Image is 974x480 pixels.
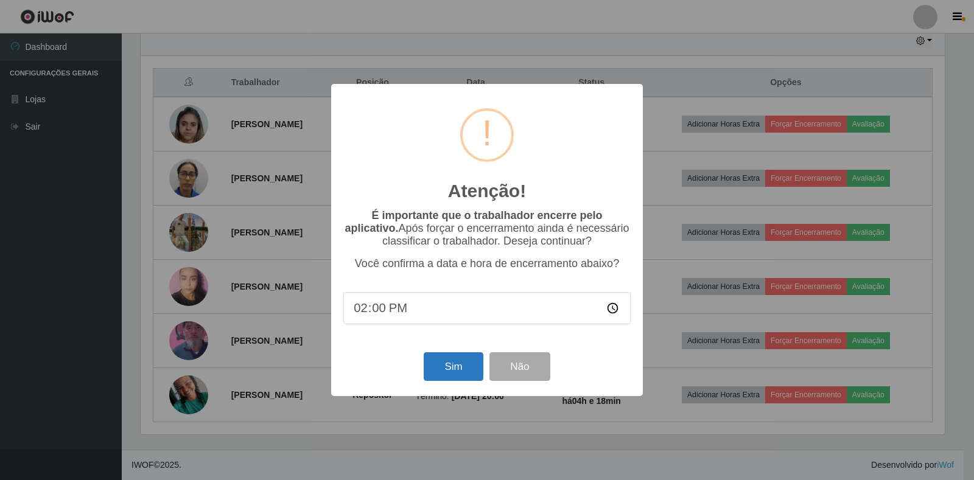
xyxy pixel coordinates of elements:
[489,352,550,381] button: Não
[345,209,602,234] b: É importante que o trabalhador encerre pelo aplicativo.
[424,352,483,381] button: Sim
[343,209,631,248] p: Após forçar o encerramento ainda é necessário classificar o trabalhador. Deseja continuar?
[448,180,526,202] h2: Atenção!
[343,257,631,270] p: Você confirma a data e hora de encerramento abaixo?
